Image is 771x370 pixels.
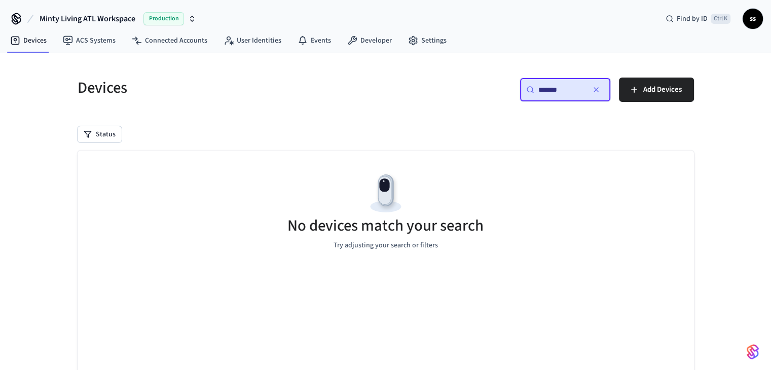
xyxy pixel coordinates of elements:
[747,344,759,360] img: SeamLogoGradient.69752ec5.svg
[334,240,438,251] p: Try adjusting your search or filters
[78,126,122,142] button: Status
[657,10,739,28] div: Find by IDCtrl K
[677,14,708,24] span: Find by ID
[400,31,455,50] a: Settings
[289,31,339,50] a: Events
[744,10,762,28] span: ss
[78,78,380,98] h5: Devices
[55,31,124,50] a: ACS Systems
[287,215,484,236] h5: No devices match your search
[711,14,730,24] span: Ctrl K
[143,12,184,25] span: Production
[339,31,400,50] a: Developer
[215,31,289,50] a: User Identities
[363,171,409,216] img: Devices Empty State
[2,31,55,50] a: Devices
[40,13,135,25] span: Minty Living ATL Workspace
[743,9,763,29] button: ss
[619,78,694,102] button: Add Devices
[643,83,682,96] span: Add Devices
[124,31,215,50] a: Connected Accounts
